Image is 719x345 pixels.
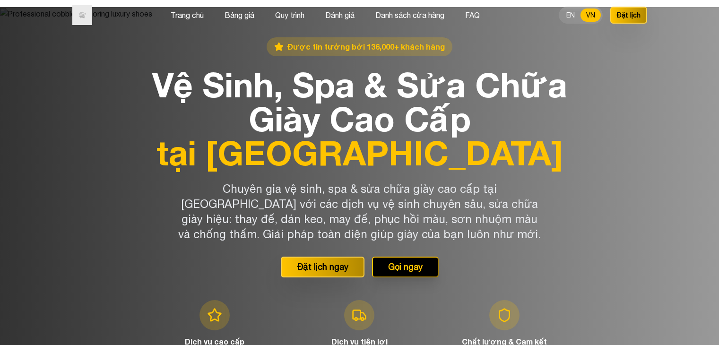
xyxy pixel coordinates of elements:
[148,136,572,170] span: tại [GEOGRAPHIC_DATA]
[178,181,541,241] p: Chuyên gia vệ sinh, spa & sửa chữa giày cao cấp tại [GEOGRAPHIC_DATA] với các dịch vụ vệ sinh chu...
[148,68,572,170] h1: Vệ Sinh, Spa & Sửa Chữa Giày Cao Cấp
[168,9,207,21] button: Trang chủ
[322,9,357,21] button: Đánh giá
[281,257,364,277] button: Đặt lịch ngay
[580,9,601,22] button: VN
[610,7,647,24] button: Đặt lịch
[372,257,439,277] button: Gọi ngay
[287,41,445,52] span: Được tin tưởng bởi 136,000+ khách hàng
[272,9,307,21] button: Quy trình
[222,9,257,21] button: Bảng giá
[462,9,483,21] button: FAQ
[561,9,580,22] button: EN
[372,9,447,21] button: Danh sách cửa hàng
